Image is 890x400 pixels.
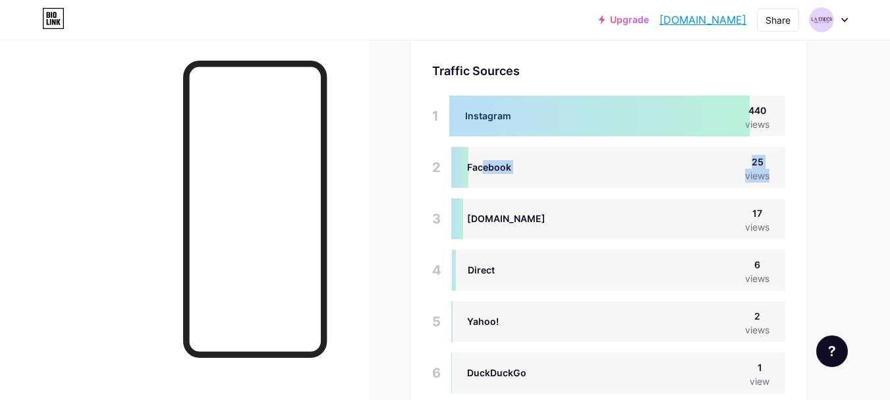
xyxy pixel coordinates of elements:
div: DuckDuckGo [467,366,526,380]
div: Traffic Sources [432,62,785,80]
div: views [745,169,769,183]
div: 3 [432,198,441,239]
div: 6 [745,258,769,271]
img: Omkar Gore [809,7,834,32]
div: 4 [432,250,441,291]
div: Facebook [467,160,511,174]
div: views [745,271,769,285]
div: 2 [432,147,441,188]
div: 17 [745,206,769,220]
div: 1 [432,96,439,136]
div: 5 [432,301,441,342]
div: Share [765,13,791,27]
div: view [750,374,769,388]
div: 25 [745,155,769,169]
div: 6 [432,353,441,393]
a: Upgrade [599,14,649,25]
div: 440 [745,103,769,117]
div: views [745,323,769,337]
div: views [745,220,769,234]
div: Yahoo! [467,314,499,328]
div: [DOMAIN_NAME] [467,212,545,225]
a: [DOMAIN_NAME] [659,12,746,28]
div: 2 [745,309,769,323]
div: Direct [468,263,495,277]
div: 1 [750,360,769,374]
div: views [745,117,769,131]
